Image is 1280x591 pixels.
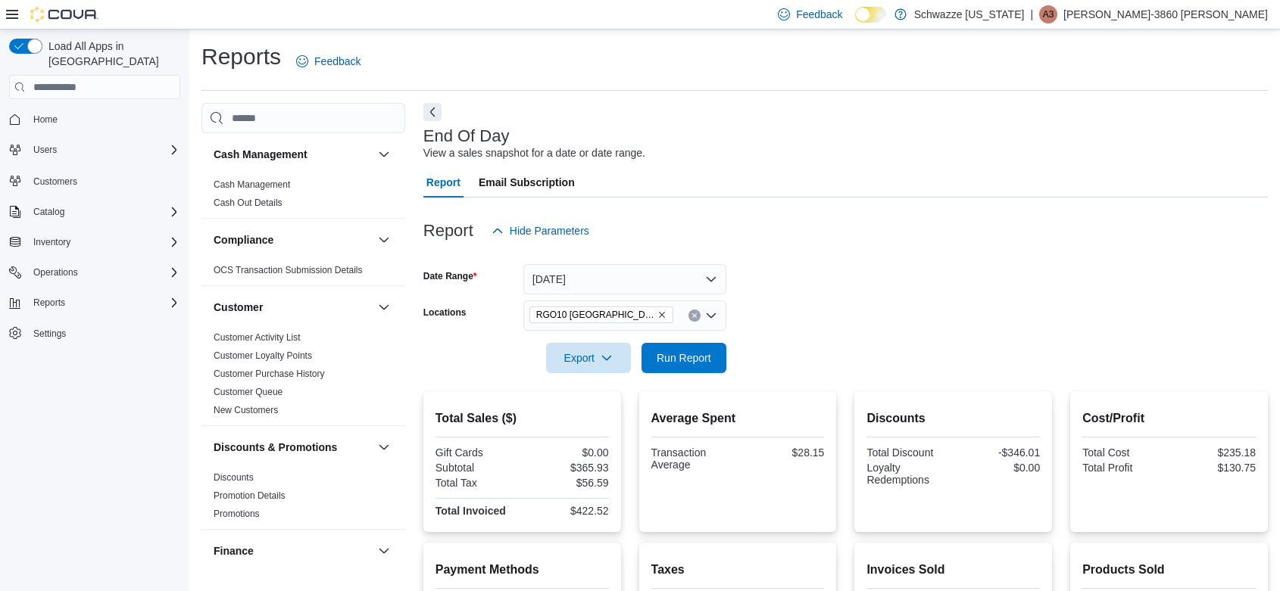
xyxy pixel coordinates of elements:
a: Promotions [214,509,260,519]
a: Customer Activity List [214,332,301,343]
div: Compliance [201,261,405,285]
div: Total Cost [1082,446,1166,459]
span: Operations [33,266,78,278]
div: Alexis-3860 Shoope [1039,5,1057,23]
span: Customers [33,176,77,188]
h3: Finance [214,543,254,558]
h2: Average Spent [651,409,825,428]
div: Total Tax [436,477,519,489]
span: RGO10 [GEOGRAPHIC_DATA] [536,307,654,322]
p: [PERSON_NAME]-3860 [PERSON_NAME] [1063,5,1268,23]
button: Compliance [214,232,372,247]
div: Discounts & Promotions [201,468,405,529]
a: New Customers [214,405,278,415]
span: Catalog [33,206,64,218]
a: Discounts [214,472,254,483]
a: Settings [27,325,72,343]
span: Catalog [27,203,180,221]
div: $28.15 [741,446,824,459]
div: $130.75 [1172,462,1256,474]
div: Total Discount [866,446,950,459]
span: Run Report [657,350,711,365]
button: Run Report [642,343,726,373]
div: $56.59 [525,477,608,489]
button: Home [3,108,186,130]
button: Operations [3,262,186,283]
span: Users [33,144,57,156]
h2: Discounts [866,409,1040,428]
button: Remove RGO10 Santa Fe from selection in this group [657,310,667,319]
button: Customer [214,300,372,315]
button: Users [3,139,186,160]
label: Date Range [423,270,477,282]
h2: Cost/Profit [1082,409,1256,428]
a: OCS Transaction Submission Details [214,265,363,275]
span: Email Subscription [479,167,575,198]
div: Total Profit [1082,462,1166,474]
button: Inventory [3,232,186,253]
a: Cash Out Details [214,198,283,208]
div: Transaction Average [651,446,735,471]
span: Promotions [214,508,260,520]
h3: End Of Day [423,127,510,145]
h1: Reports [201,42,281,72]
button: Reports [3,292,186,313]
a: Home [27,110,64,129]
button: Cash Management [375,145,393,163]
button: Customers [3,170,186,191]
div: $365.93 [525,462,608,474]
h2: Payment Methods [436,561,609,579]
span: Users [27,141,180,159]
div: $0.00 [957,462,1040,474]
span: Hide Parameters [510,223,589,238]
button: Catalog [27,203,70,221]
span: Export [555,343,622,373]
button: Reports [27,294,71,312]
button: Hide Parameters [485,216,595,246]
div: View a sales snapshot for a date or date range. [423,145,645,161]
span: Inventory [33,236,70,248]
h2: Invoices Sold [866,561,1040,579]
button: Next [423,103,442,121]
a: Customer Purchase History [214,369,325,379]
span: Home [27,110,180,129]
span: Reports [33,297,65,309]
button: Operations [27,263,84,282]
span: Home [33,114,58,126]
button: Finance [375,542,393,560]
a: GL Account Totals [214,576,286,586]
button: Clear input [688,309,701,322]
label: Locations [423,306,467,319]
a: Feedback [290,46,367,76]
nav: Complex example [9,102,180,384]
h2: Taxes [651,561,825,579]
strong: Total Invoiced [436,505,506,517]
button: Open list of options [705,309,717,322]
div: $0.00 [525,446,608,459]
span: Customers [27,171,180,190]
h2: Total Sales ($) [436,409,609,428]
span: Report [426,167,460,198]
span: Feedback [796,7,842,22]
span: Operations [27,263,180,282]
button: Catalog [3,201,186,222]
input: Dark Mode [855,7,887,23]
div: -$346.01 [957,446,1040,459]
span: Customer Queue [214,386,283,398]
span: Load All Apps in [GEOGRAPHIC_DATA] [42,39,180,69]
button: Finance [214,543,372,558]
div: Cash Management [201,176,405,218]
a: Promotion Details [214,490,286,501]
span: Inventory [27,233,180,251]
span: A3 [1043,5,1054,23]
span: Cash Out Details [214,197,283,209]
span: Feedback [314,54,361,69]
a: Cash Management [214,179,290,190]
h3: Customer [214,300,263,315]
h3: Cash Management [214,147,308,162]
h2: Products Sold [1082,561,1256,579]
h3: Compliance [214,232,273,247]
span: New Customers [214,404,278,416]
button: Export [546,343,631,373]
a: Customers [27,173,83,191]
